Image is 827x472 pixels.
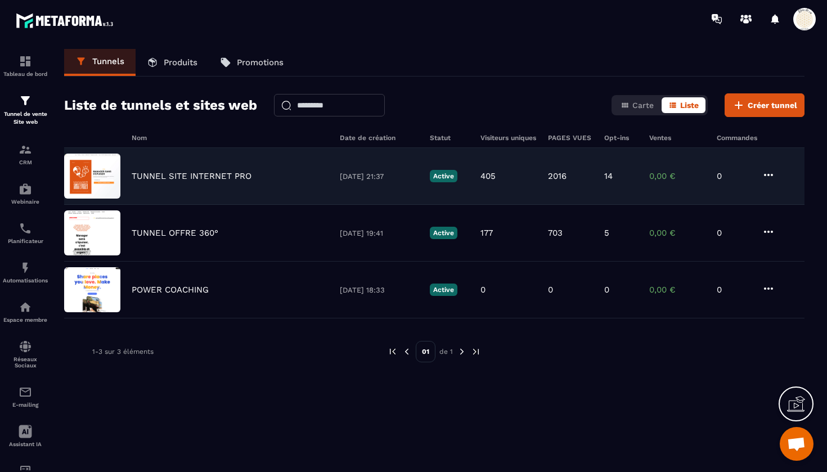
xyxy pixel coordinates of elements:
img: formation [19,143,32,156]
p: 0 [717,285,750,295]
img: image [64,210,120,255]
p: 405 [480,171,496,181]
h6: Opt-ins [604,134,638,142]
h6: Nom [132,134,329,142]
img: formation [19,94,32,107]
p: 0,00 € [649,285,705,295]
p: CRM [3,159,48,165]
p: Automatisations [3,277,48,284]
img: social-network [19,340,32,353]
p: E-mailing [3,402,48,408]
a: social-networksocial-networkRéseaux Sociaux [3,331,48,377]
button: Liste [662,97,705,113]
img: automations [19,261,32,275]
p: 5 [604,228,609,238]
p: [DATE] 21:37 [340,172,419,181]
a: automationsautomationsAutomatisations [3,253,48,292]
span: Liste [680,101,699,110]
img: next [471,347,481,357]
span: Créer tunnel [748,100,797,111]
p: [DATE] 19:41 [340,229,419,237]
p: Active [430,284,457,296]
img: scheduler [19,222,32,235]
p: 01 [416,341,435,362]
img: formation [19,55,32,68]
p: de 1 [439,347,453,356]
p: Active [430,227,457,239]
h6: PAGES VUES [548,134,593,142]
p: 0,00 € [649,171,705,181]
img: automations [19,182,32,196]
a: Promotions [209,49,295,76]
p: 0 [548,285,553,295]
p: 0,00 € [649,228,705,238]
img: email [19,385,32,399]
p: Tunnels [92,56,124,66]
p: 1-3 sur 3 éléments [92,348,154,356]
img: image [64,267,120,312]
p: Planificateur [3,238,48,244]
p: Webinaire [3,199,48,205]
p: Espace membre [3,317,48,323]
div: Ouvrir le chat [780,427,813,461]
a: schedulerschedulerPlanificateur [3,213,48,253]
h6: Commandes [717,134,757,142]
p: 0 [717,171,750,181]
p: 2016 [548,171,567,181]
a: Tunnels [64,49,136,76]
h6: Statut [430,134,469,142]
img: prev [402,347,412,357]
p: Produits [164,57,197,68]
p: Tunnel de vente Site web [3,110,48,126]
p: POWER COACHING [132,285,209,295]
p: 177 [480,228,493,238]
h6: Ventes [649,134,705,142]
img: next [457,347,467,357]
p: [DATE] 18:33 [340,286,419,294]
a: emailemailE-mailing [3,377,48,416]
img: logo [16,10,117,31]
a: Produits [136,49,209,76]
button: Carte [614,97,660,113]
p: 0 [604,285,609,295]
a: automationsautomationsWebinaire [3,174,48,213]
p: 703 [548,228,563,238]
button: Créer tunnel [725,93,804,117]
p: Tableau de bord [3,71,48,77]
p: 0 [480,285,486,295]
img: image [64,154,120,199]
img: prev [388,347,398,357]
h2: Liste de tunnels et sites web [64,94,257,116]
span: Carte [632,101,654,110]
a: formationformationTableau de bord [3,46,48,86]
p: Assistant IA [3,441,48,447]
a: Assistant IA [3,416,48,456]
img: automations [19,300,32,314]
h6: Date de création [340,134,419,142]
p: Promotions [237,57,284,68]
p: Active [430,170,457,182]
p: TUNNEL SITE INTERNET PRO [132,171,251,181]
p: Réseaux Sociaux [3,356,48,368]
p: 14 [604,171,613,181]
p: TUNNEL OFFRE 360° [132,228,218,238]
a: automationsautomationsEspace membre [3,292,48,331]
h6: Visiteurs uniques [480,134,537,142]
p: 0 [717,228,750,238]
a: formationformationCRM [3,134,48,174]
a: formationformationTunnel de vente Site web [3,86,48,134]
